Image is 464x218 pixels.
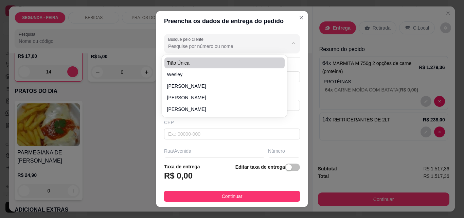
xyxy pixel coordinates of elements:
input: Ex.: 44 [268,157,300,168]
div: Número [268,148,300,154]
h3: R$ 0,00 [164,170,193,181]
span: Tião Única [167,60,275,66]
input: Busque pelo cliente [168,43,277,50]
div: Rua/Avenida [164,148,265,154]
span: [PERSON_NAME] [167,83,275,89]
button: Show suggestions [288,38,299,49]
input: Ex.: Rua Oscar Freire [164,157,265,168]
ul: Suggestions [164,57,285,115]
div: CEP [164,119,300,126]
input: Ex.: 00000-000 [164,129,300,139]
header: Preencha os dados de entrega do pedido [156,11,308,31]
span: [PERSON_NAME] [167,106,275,113]
div: Suggestions [163,56,286,116]
strong: Editar taxa de entrega [235,164,285,170]
button: Close [296,12,307,23]
label: Busque pelo cliente [168,36,206,42]
span: Continuar [222,192,243,200]
span: Wesley [167,71,275,78]
span: [PERSON_NAME] [167,94,275,101]
strong: Taxa de entrega [164,164,200,169]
